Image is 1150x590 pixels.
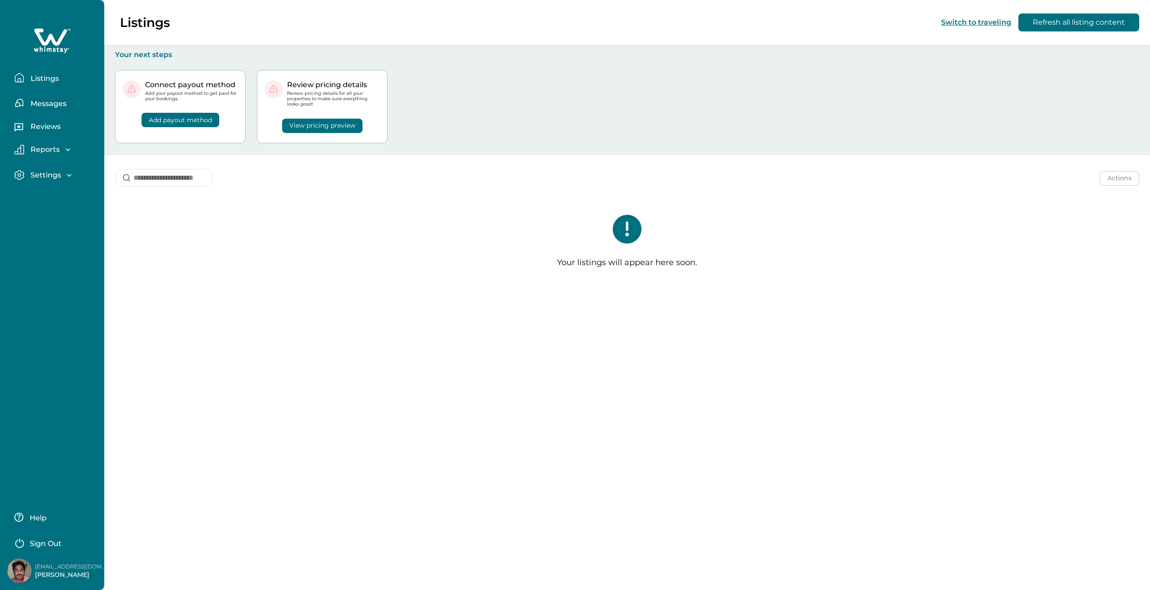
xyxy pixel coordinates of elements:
p: Listings [28,74,59,83]
p: Reports [28,145,60,154]
button: Help [14,508,94,526]
p: Settings [28,171,61,180]
button: Sign Out [14,533,94,551]
p: Listings [120,15,170,30]
button: Reviews [14,119,97,137]
p: [PERSON_NAME] [35,571,107,580]
button: Reports [14,145,97,155]
img: Whimstay Host [7,559,31,583]
button: Settings [14,170,97,180]
p: Help [27,514,47,523]
p: Review pricing details for all your properties to make sure everything looks good! [287,91,380,107]
p: Reviews [28,122,61,131]
button: Messages [14,94,97,112]
p: Review pricing details [287,80,380,89]
p: [EMAIL_ADDRESS][DOMAIN_NAME] [35,562,107,571]
p: Sign Out [30,539,62,548]
p: Messages [28,99,66,108]
p: Connect payout method [145,80,238,89]
button: Add payout method [142,113,219,127]
button: View pricing preview [282,119,363,133]
p: Your next steps [115,50,1139,59]
button: Refresh all listing content [1018,13,1139,31]
button: Switch to traveling [941,18,1011,27]
p: Your listings will appear here soon. [557,258,697,268]
button: Listings [14,69,97,87]
button: Actions [1100,171,1139,186]
p: Add your payout method to get paid for your bookings. [145,91,238,102]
